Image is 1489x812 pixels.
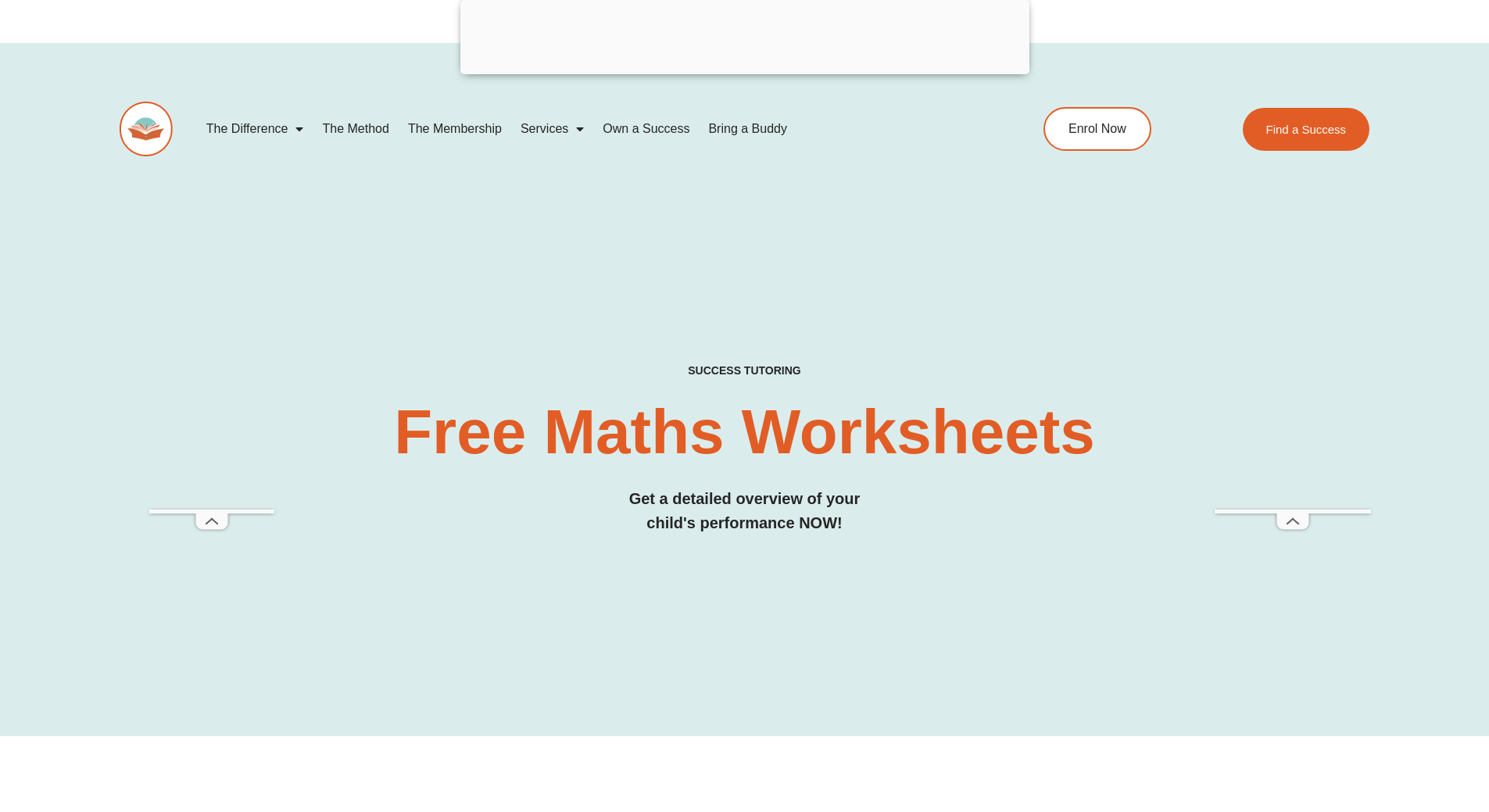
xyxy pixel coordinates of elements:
iframe: Chat Widget [1229,635,1489,812]
h4: SUCCESS TUTORING​ [120,364,1370,377]
h2: Free Maths Worksheets​ [120,401,1370,463]
nav: Menu [197,111,972,147]
a: Services [511,111,593,147]
iframe: Advertisement [1215,41,1371,510]
a: Bring a Buddy [699,111,796,147]
a: The Membership [399,111,511,147]
a: Enrol Now [1043,107,1151,151]
a: The Method [313,111,398,147]
span: Enrol Now [1068,123,1126,135]
a: Own a Success [593,111,699,147]
h3: Get a detailed overview of your child's performance NOW! [120,487,1370,535]
iframe: Advertisement [149,41,274,510]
